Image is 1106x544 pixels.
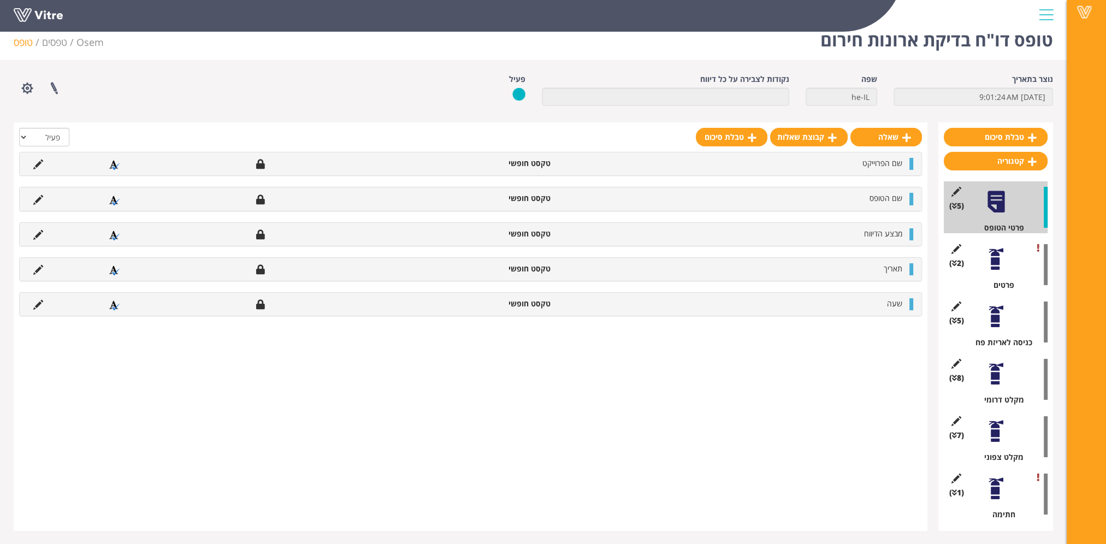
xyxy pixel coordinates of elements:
a: טבלת סיכום [944,128,1048,146]
a: טפסים [42,36,67,49]
li: טופס [14,36,42,50]
div: מקלט דרומי [952,394,1048,405]
li: טקסט חופשי [424,298,556,309]
span: (5 ) [949,315,964,326]
span: (5 ) [949,200,964,211]
a: שאלה [850,128,922,146]
div: מקלט צפוני [952,452,1048,463]
span: (2 ) [949,258,964,269]
a: קבוצת שאלות [770,128,848,146]
span: (7 ) [949,430,964,441]
li: טקסט חופשי [424,228,556,239]
li: טקסט חופשי [424,158,556,169]
div: חתימה [952,509,1048,520]
span: מבצע הדיווח [864,228,902,239]
div: פרטי הטופס [952,222,1048,233]
h1: טופס דו"ח בדיקת ארונות חירום [820,14,1053,60]
label: שפה [861,74,877,85]
span: (8 ) [949,372,964,383]
span: 402 [76,36,104,49]
span: שעה [887,298,902,309]
span: שם הטופס [870,193,902,203]
label: נקודות לצבירה על כל דיווח [700,74,789,85]
img: yes [512,87,525,101]
span: (1 ) [949,487,964,498]
label: נוצר בתאריך [1012,74,1053,85]
span: תאריך [884,263,902,274]
li: טקסט חופשי [424,193,556,204]
label: פעיל [509,74,525,85]
a: קטגוריה [944,152,1048,170]
a: טבלת סיכום [696,128,767,146]
span: שם הפרוייקט [862,158,902,168]
div: פרטים [952,280,1048,291]
div: כניסה לאריזת פח [952,337,1048,348]
li: טקסט חופשי [424,263,556,274]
